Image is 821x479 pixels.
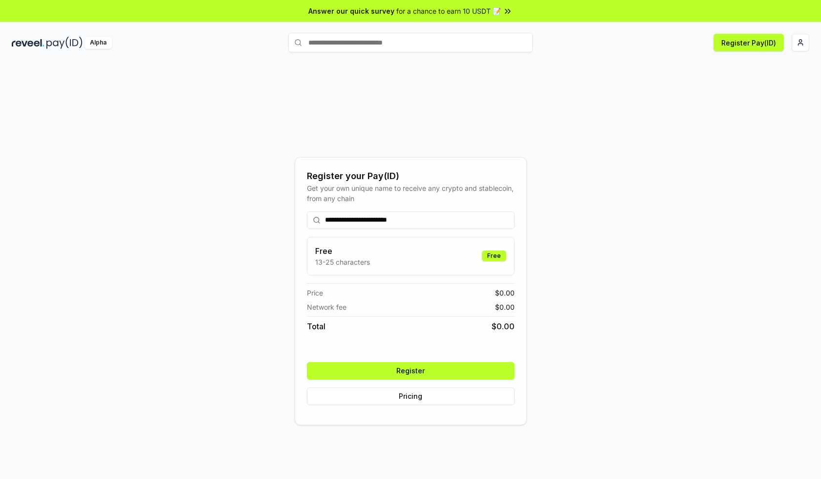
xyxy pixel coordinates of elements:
button: Register Pay(ID) [713,34,784,51]
span: Price [307,288,323,298]
span: Total [307,320,325,332]
div: Register your Pay(ID) [307,169,515,183]
span: $ 0.00 [495,288,515,298]
div: Alpha [85,37,112,49]
span: $ 0.00 [495,302,515,312]
span: $ 0.00 [492,320,515,332]
h3: Free [315,245,370,257]
span: for a chance to earn 10 USDT 📝 [396,6,501,16]
span: Network fee [307,302,346,312]
button: Pricing [307,388,515,405]
img: reveel_dark [12,37,44,49]
span: Answer our quick survey [308,6,394,16]
button: Register [307,362,515,380]
p: 13-25 characters [315,257,370,267]
img: pay_id [46,37,83,49]
div: Free [482,251,506,261]
div: Get your own unique name to receive any crypto and stablecoin, from any chain [307,183,515,204]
